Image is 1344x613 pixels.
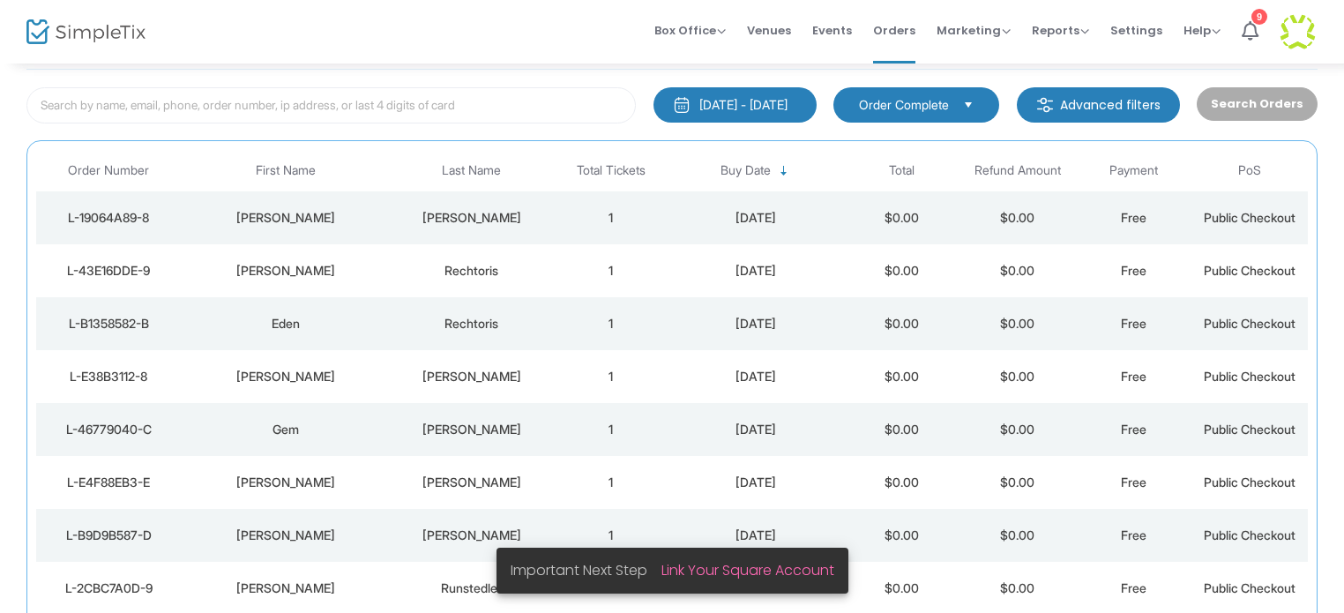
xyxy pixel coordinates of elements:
[41,262,177,280] div: L-43E16DDE-9
[1204,475,1295,490] span: Public Checkout
[859,96,949,114] span: Order Complete
[553,350,669,403] td: 1
[959,403,1076,456] td: $0.00
[777,164,791,178] span: Sortable
[41,315,177,333] div: L-B1358582-B
[186,579,386,597] div: Tyler
[553,191,669,244] td: 1
[674,474,840,491] div: 2025-08-25
[553,297,669,350] td: 1
[26,87,636,123] input: Search by name, email, phone, order number, ip address, or last 4 digits of card
[256,163,316,178] span: First Name
[843,150,959,191] th: Total
[395,262,549,280] div: Rechtoris
[674,262,840,280] div: 2025-08-25
[1036,96,1054,114] img: filter
[553,509,669,562] td: 1
[843,403,959,456] td: $0.00
[186,262,386,280] div: Katherine
[843,297,959,350] td: $0.00
[956,95,981,115] button: Select
[1251,9,1267,25] div: 9
[1121,316,1146,331] span: Free
[395,315,549,333] div: Rechtoris
[959,456,1076,509] td: $0.00
[843,191,959,244] td: $0.00
[661,560,834,580] a: Link Your Square Account
[937,22,1011,39] span: Marketing
[41,368,177,385] div: L-E38B3112-8
[1238,163,1261,178] span: PoS
[959,244,1076,297] td: $0.00
[721,163,771,178] span: Buy Date
[1204,369,1295,384] span: Public Checkout
[186,209,386,227] div: Peter
[186,315,386,333] div: Eden
[41,209,177,227] div: L-19064A89-8
[1121,210,1146,225] span: Free
[1121,527,1146,542] span: Free
[395,368,549,385] div: Cheeseman
[395,474,549,491] div: Pattison
[654,22,726,39] span: Box Office
[1204,263,1295,278] span: Public Checkout
[553,403,669,456] td: 1
[41,579,177,597] div: L-2CBC7A0D-9
[1032,22,1089,39] span: Reports
[1204,316,1295,331] span: Public Checkout
[843,456,959,509] td: $0.00
[873,8,915,53] span: Orders
[1109,163,1158,178] span: Payment
[1204,580,1295,595] span: Public Checkout
[959,191,1076,244] td: $0.00
[1110,8,1162,53] span: Settings
[1204,210,1295,225] span: Public Checkout
[1204,527,1295,542] span: Public Checkout
[674,421,840,438] div: 2025-08-25
[674,315,840,333] div: 2025-08-25
[553,244,669,297] td: 1
[395,527,549,544] div: Lawless
[41,527,177,544] div: L-B9D9B587-D
[1121,475,1146,490] span: Free
[843,350,959,403] td: $0.00
[1017,87,1180,123] m-button: Advanced filters
[186,421,386,438] div: Gem
[553,150,669,191] th: Total Tickets
[41,474,177,491] div: L-E4F88EB3-E
[843,244,959,297] td: $0.00
[674,368,840,385] div: 2025-08-25
[1183,22,1221,39] span: Help
[1121,422,1146,437] span: Free
[395,421,549,438] div: Padin
[959,509,1076,562] td: $0.00
[1204,422,1295,437] span: Public Checkout
[1121,263,1146,278] span: Free
[395,209,549,227] div: Pickett
[699,96,788,114] div: [DATE] - [DATE]
[959,297,1076,350] td: $0.00
[674,209,840,227] div: 2025-08-25
[511,560,661,580] span: Important Next Step
[395,579,549,597] div: Runstedler
[186,527,386,544] div: Lisa
[41,421,177,438] div: L-46779040-C
[959,350,1076,403] td: $0.00
[186,474,386,491] div: Brent
[186,368,386,385] div: Stephen
[747,8,791,53] span: Venues
[442,163,501,178] span: Last Name
[1121,369,1146,384] span: Free
[812,8,852,53] span: Events
[673,96,691,114] img: monthly
[653,87,817,123] button: [DATE] - [DATE]
[68,163,149,178] span: Order Number
[843,509,959,562] td: $0.00
[1121,580,1146,595] span: Free
[553,456,669,509] td: 1
[959,150,1076,191] th: Refund Amount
